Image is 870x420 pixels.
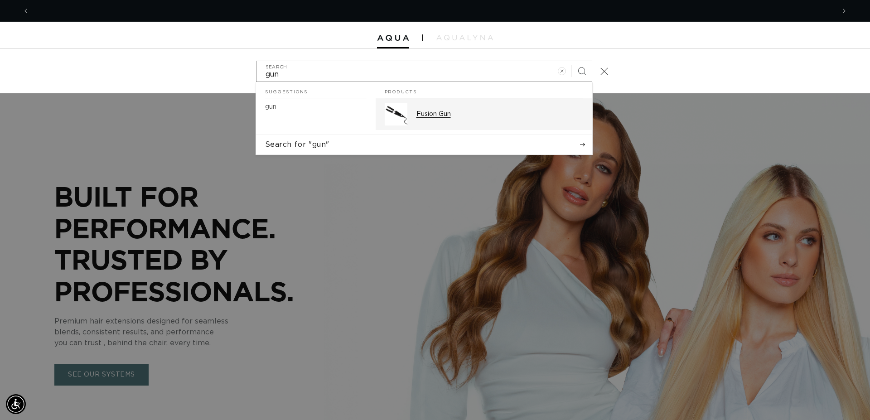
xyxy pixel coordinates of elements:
img: aqualyna.com [436,35,493,40]
a: Fusion Gun [376,98,592,130]
button: Close [594,61,614,81]
img: Aqua Hair Extensions [377,35,409,41]
div: Accessibility Menu [6,394,26,414]
mark: gun [265,104,276,110]
a: gun [256,98,376,116]
h2: Suggestions [265,82,367,99]
button: Next announcement [834,2,854,19]
span: Search for "gun" [265,140,330,150]
p: Fusion Gun [416,110,583,118]
iframe: Chat Widget [825,377,870,420]
button: Search [572,61,592,81]
input: Search [256,61,592,82]
img: Fusion Gun [385,103,407,126]
h2: Products [385,82,583,99]
button: Clear search term [552,61,572,81]
p: gun [265,103,276,111]
button: Previous announcement [16,2,36,19]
